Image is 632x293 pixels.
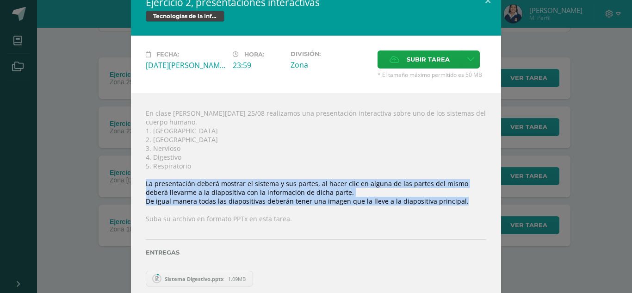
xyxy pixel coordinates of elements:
[378,71,486,79] span: * El tamaño máximo permitido es 50 MB
[233,60,283,70] div: 23:59
[407,51,450,68] span: Subir tarea
[146,249,486,256] label: Entregas
[228,275,246,282] span: 1.09MB
[146,11,224,22] span: Tecnologías de la Información y la Comunicación 4
[146,271,253,287] a: Sistema Digestivo.pptx
[291,50,370,57] label: División:
[160,275,228,282] span: Sistema Digestivo.pptx
[244,51,264,58] span: Hora:
[146,60,225,70] div: [DATE][PERSON_NAME]
[291,60,370,70] div: Zona
[156,51,179,58] span: Fecha:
